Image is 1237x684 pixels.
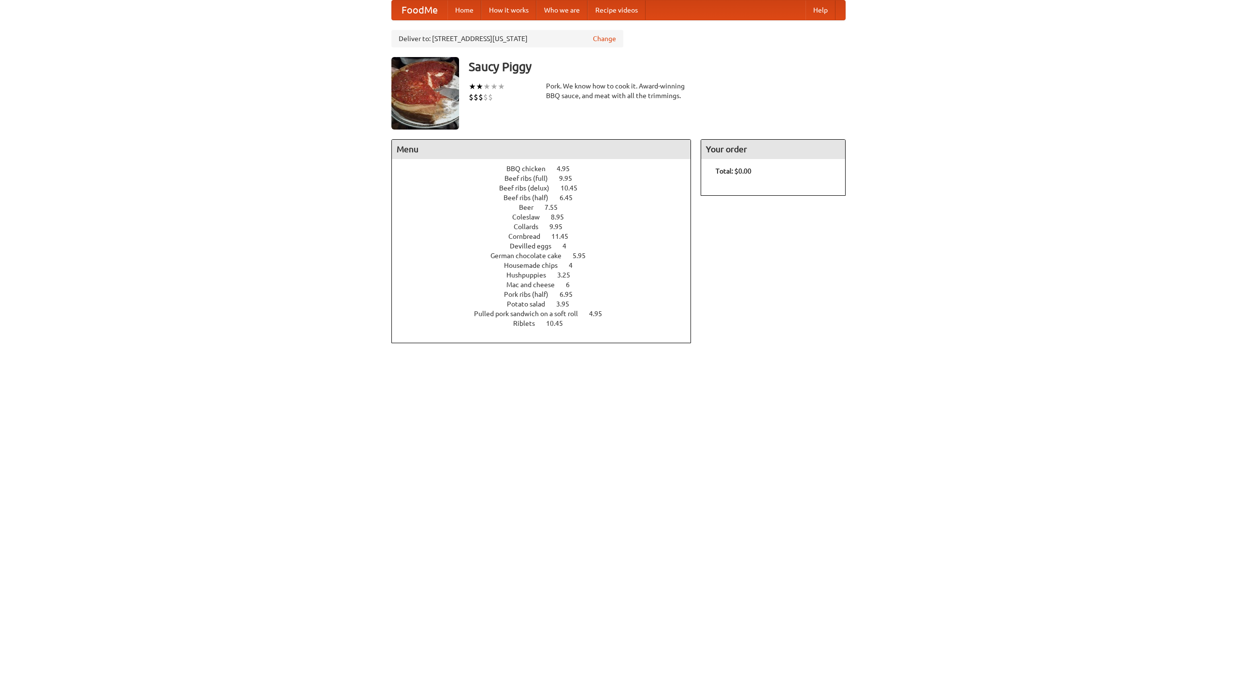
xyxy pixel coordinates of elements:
a: Housemade chips 4 [504,262,590,269]
a: Devilled eggs 4 [510,242,584,250]
img: angular.jpg [391,57,459,130]
a: Beef ribs (half) 6.45 [503,194,590,202]
span: 9.95 [549,223,572,231]
span: 7.55 [545,204,567,211]
a: Beef ribs (full) 9.95 [504,175,590,182]
div: Deliver to: [STREET_ADDRESS][US_STATE] [391,30,623,47]
span: 4 [569,262,582,269]
span: 9.95 [559,175,582,182]
li: $ [488,92,493,102]
li: ★ [476,81,483,92]
span: 5.95 [573,252,595,260]
span: 10.45 [561,184,587,192]
span: Mac and cheese [506,281,564,289]
span: BBQ chicken [506,165,555,173]
a: Collards 9.95 [514,223,580,231]
a: Riblets 10.45 [513,320,581,327]
a: Coleslaw 8.95 [512,213,582,221]
span: Devilled eggs [510,242,561,250]
div: Pork. We know how to cook it. Award-winning BBQ sauce, and meat with all the trimmings. [546,81,691,101]
span: 10.45 [546,320,573,327]
li: $ [474,92,478,102]
a: Mac and cheese 6 [506,281,588,289]
span: 8.95 [551,213,574,221]
li: ★ [498,81,505,92]
h4: Your order [701,140,845,159]
li: $ [469,92,474,102]
span: Riblets [513,320,545,327]
span: 4 [562,242,576,250]
b: Total: $0.00 [716,167,751,175]
span: 3.95 [556,300,579,308]
span: Beef ribs (delux) [499,184,559,192]
span: Pork ribs (half) [504,291,558,298]
li: ★ [490,81,498,92]
span: German chocolate cake [490,252,571,260]
span: 4.95 [557,165,579,173]
span: Potato salad [507,300,555,308]
a: BBQ chicken 4.95 [506,165,588,173]
a: How it works [481,0,536,20]
span: Collards [514,223,548,231]
span: 6.45 [560,194,582,202]
a: Beer 7.55 [519,204,575,211]
a: Beef ribs (delux) 10.45 [499,184,595,192]
span: 3.25 [557,271,580,279]
span: Hushpuppies [506,271,556,279]
a: Pork ribs (half) 6.95 [504,291,590,298]
a: FoodMe [392,0,447,20]
a: Home [447,0,481,20]
span: Pulled pork sandwich on a soft roll [474,310,588,318]
span: 11.45 [551,233,578,240]
span: Coleslaw [512,213,549,221]
a: Change [593,34,616,44]
span: Housemade chips [504,262,567,269]
a: Hushpuppies 3.25 [506,271,588,279]
a: Help [805,0,835,20]
a: Who we are [536,0,588,20]
li: ★ [469,81,476,92]
span: 6 [566,281,579,289]
span: Beef ribs (half) [503,194,558,202]
a: Cornbread 11.45 [508,233,586,240]
span: Beer [519,204,543,211]
span: Cornbread [508,233,550,240]
span: 6.95 [560,291,582,298]
span: Beef ribs (full) [504,175,558,182]
span: 4.95 [589,310,612,318]
h3: Saucy Piggy [469,57,846,76]
li: $ [478,92,483,102]
a: Potato salad 3.95 [507,300,587,308]
li: $ [483,92,488,102]
a: Recipe videos [588,0,646,20]
h4: Menu [392,140,690,159]
a: Pulled pork sandwich on a soft roll 4.95 [474,310,620,318]
li: ★ [483,81,490,92]
a: German chocolate cake 5.95 [490,252,604,260]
